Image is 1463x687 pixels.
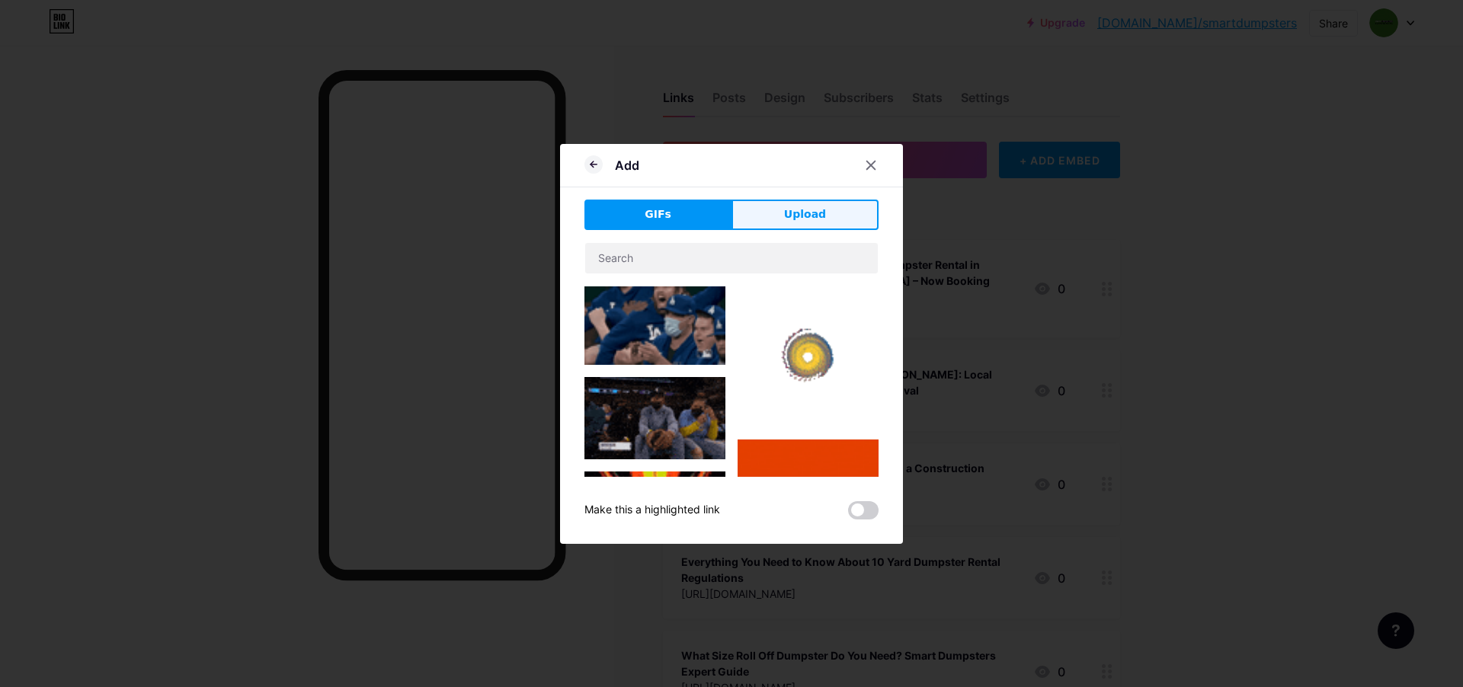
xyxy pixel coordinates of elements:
div: Add [615,156,639,174]
div: Make this a highlighted link [584,501,720,519]
img: Gihpy [738,439,879,580]
img: Gihpy [738,286,879,427]
img: Gihpy [584,471,725,612]
img: Gihpy [584,286,725,366]
button: Upload [731,200,879,230]
span: Upload [784,206,826,222]
span: GIFs [645,206,671,222]
img: Gihpy [584,377,725,459]
button: GIFs [584,200,731,230]
input: Search [585,243,878,273]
